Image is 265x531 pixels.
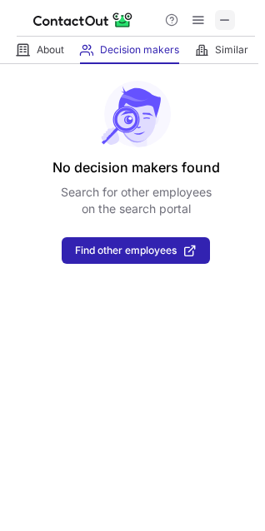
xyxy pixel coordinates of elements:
[75,245,177,256] span: Find other employees
[100,81,172,147] img: No leads found
[62,237,210,264] button: Find other employees
[33,10,133,30] img: ContactOut v5.3.10
[37,43,64,57] span: About
[215,43,248,57] span: Similar
[52,157,220,177] header: No decision makers found
[100,43,179,57] span: Decision makers
[61,184,212,217] p: Search for other employees on the search portal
